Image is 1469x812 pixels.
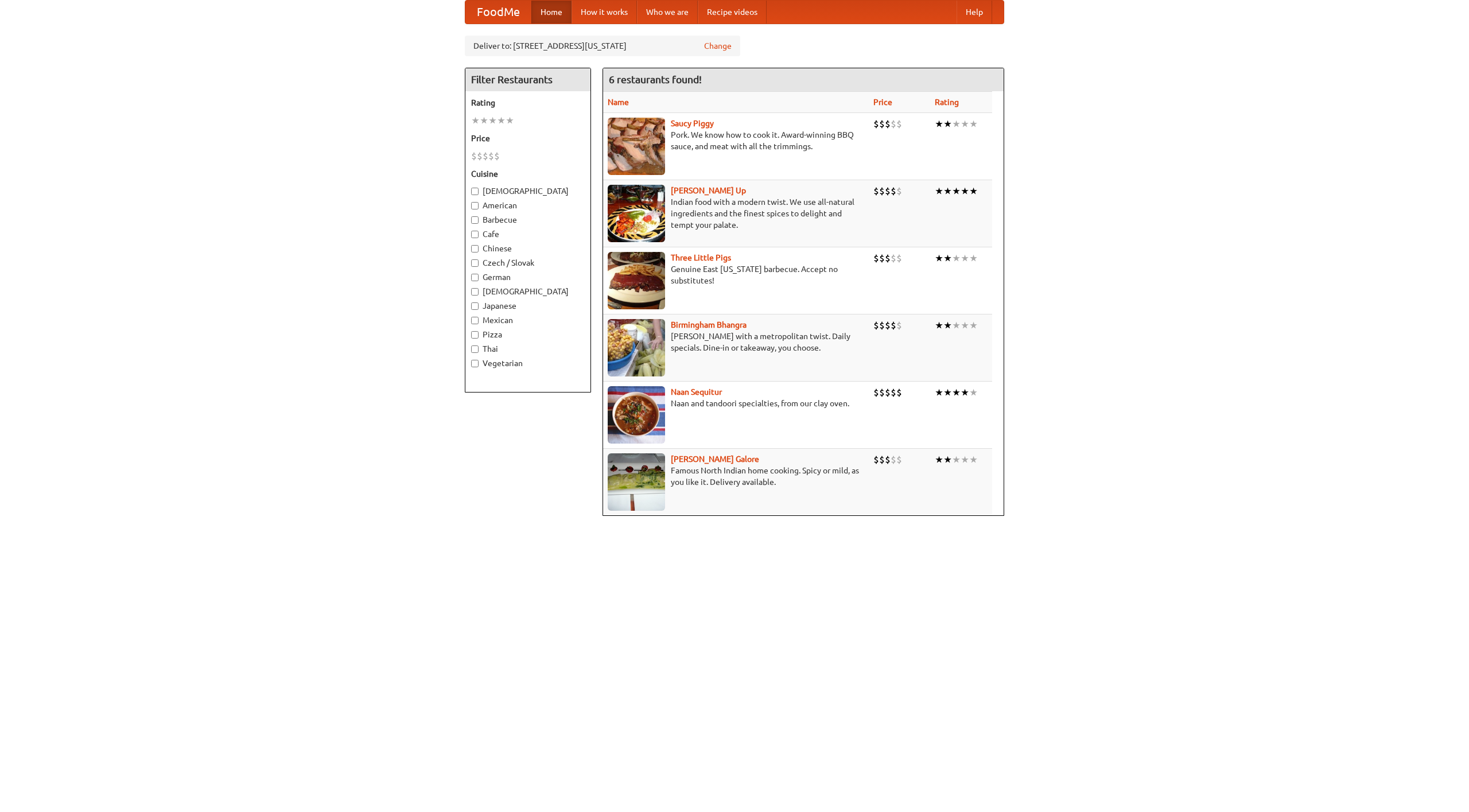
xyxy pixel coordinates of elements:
[671,253,731,262] a: Three Little Pigs
[471,360,479,367] input: Vegetarian
[471,133,585,144] h5: Price
[671,119,714,128] b: Saucy Piggy
[873,453,879,466] li: $
[952,252,961,265] li: ★
[471,214,585,226] label: Barbecue
[465,36,740,56] div: Deliver to: [STREET_ADDRESS][US_STATE]
[935,453,943,466] li: ★
[471,274,479,281] input: German
[471,259,479,267] input: Czech / Slovak
[471,345,479,353] input: Thai
[885,252,891,265] li: $
[471,231,479,238] input: Cafe
[471,168,585,180] h5: Cuisine
[943,453,952,466] li: ★
[969,185,978,197] li: ★
[969,319,978,332] li: ★
[471,314,585,326] label: Mexican
[608,252,665,309] img: littlepigs.jpg
[471,329,585,340] label: Pizza
[471,300,585,312] label: Japanese
[608,185,665,242] img: curryup.jpg
[471,243,585,254] label: Chinese
[608,465,864,488] p: Famous North Indian home cooking. Spicy or mild, as you like it. Delivery available.
[961,453,969,466] li: ★
[698,1,767,24] a: Recipe videos
[873,98,892,107] a: Price
[879,185,885,197] li: $
[471,331,479,339] input: Pizza
[935,386,943,399] li: ★
[935,252,943,265] li: ★
[896,252,902,265] li: $
[671,454,759,464] b: [PERSON_NAME] Galore
[961,118,969,130] li: ★
[961,252,969,265] li: ★
[891,386,896,399] li: $
[471,114,480,127] li: ★
[471,216,479,224] input: Barbecue
[480,114,488,127] li: ★
[471,343,585,355] label: Thai
[572,1,637,24] a: How it works
[896,319,902,332] li: $
[471,245,479,252] input: Chinese
[483,150,488,162] li: $
[943,185,952,197] li: ★
[471,288,479,296] input: [DEMOGRAPHIC_DATA]
[891,118,896,130] li: $
[952,453,961,466] li: ★
[471,358,585,369] label: Vegetarian
[608,98,629,107] a: Name
[471,228,585,240] label: Cafe
[896,185,902,197] li: $
[471,188,479,195] input: [DEMOGRAPHIC_DATA]
[943,319,952,332] li: ★
[952,386,961,399] li: ★
[609,74,702,85] ng-pluralize: 6 restaurants found!
[471,200,585,211] label: American
[891,252,896,265] li: $
[896,386,902,399] li: $
[488,114,497,127] li: ★
[952,118,961,130] li: ★
[935,98,959,107] a: Rating
[891,185,896,197] li: $
[671,320,747,329] a: Birmingham Bhangra
[891,453,896,466] li: $
[873,386,879,399] li: $
[969,386,978,399] li: ★
[885,453,891,466] li: $
[488,150,494,162] li: $
[969,118,978,130] li: ★
[891,319,896,332] li: $
[671,387,722,397] a: Naan Sequitur
[885,319,891,332] li: $
[608,118,665,175] img: saucy.jpg
[471,97,585,108] h5: Rating
[471,286,585,297] label: [DEMOGRAPHIC_DATA]
[935,118,943,130] li: ★
[879,453,885,466] li: $
[873,185,879,197] li: $
[608,319,665,376] img: bhangra.jpg
[465,1,531,24] a: FoodMe
[671,186,746,195] a: [PERSON_NAME] Up
[896,453,902,466] li: $
[885,185,891,197] li: $
[969,453,978,466] li: ★
[608,453,665,511] img: currygalore.jpg
[608,398,864,409] p: Naan and tandoori specialties, from our clay oven.
[935,185,943,197] li: ★
[952,319,961,332] li: ★
[879,118,885,130] li: $
[477,150,483,162] li: $
[608,331,864,353] p: [PERSON_NAME] with a metropolitan twist. Daily specials. Dine-in or takeaway, you choose.
[873,252,879,265] li: $
[873,118,879,130] li: $
[885,118,891,130] li: $
[896,118,902,130] li: $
